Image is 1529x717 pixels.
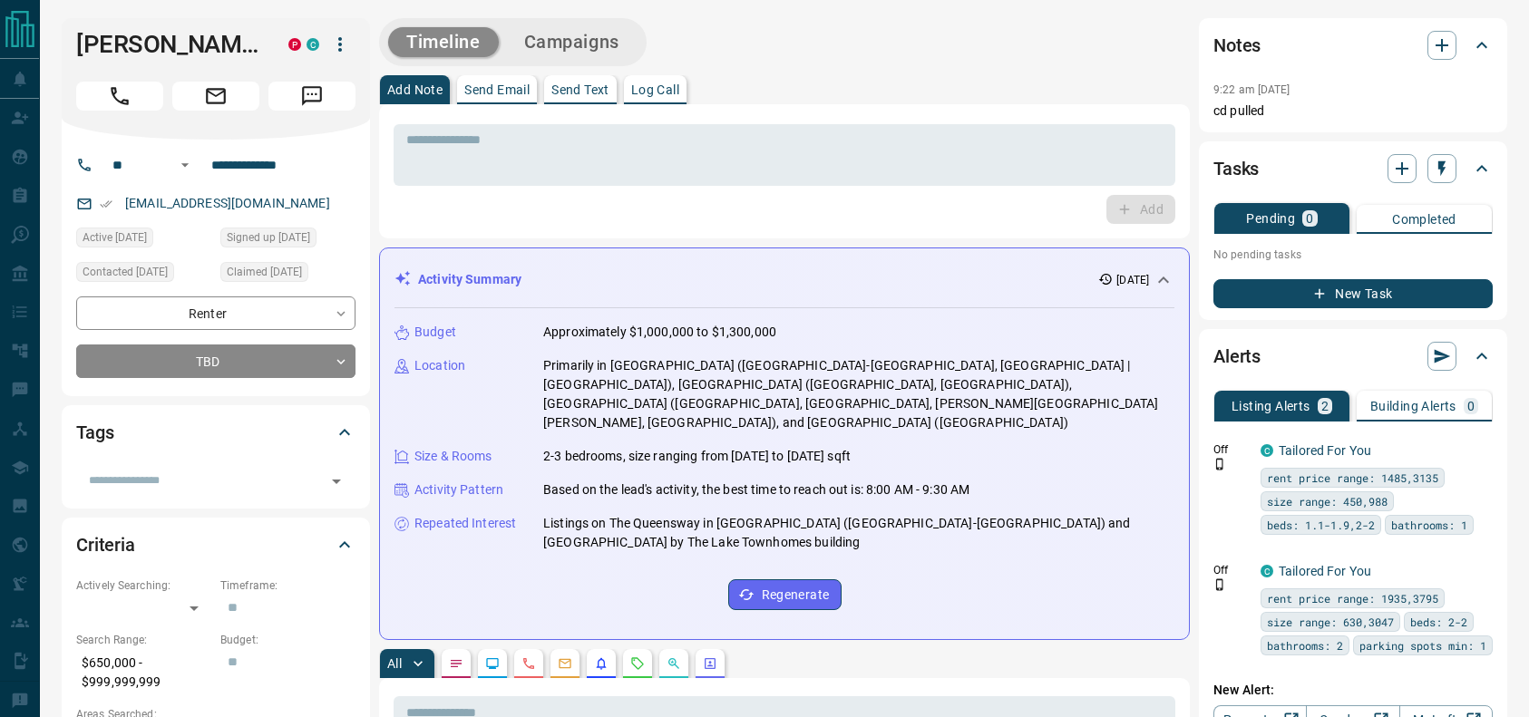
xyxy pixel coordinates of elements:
[220,228,355,253] div: Mon Dec 14 2020
[307,38,319,51] div: condos.ca
[418,270,521,289] p: Activity Summary
[1213,154,1259,183] h2: Tasks
[1392,213,1456,226] p: Completed
[485,656,500,671] svg: Lead Browsing Activity
[76,296,355,330] div: Renter
[558,656,572,671] svg: Emails
[76,523,355,567] div: Criteria
[227,263,302,281] span: Claimed [DATE]
[506,27,638,57] button: Campaigns
[414,323,456,342] p: Budget
[76,30,261,59] h1: [PERSON_NAME]
[1213,147,1493,190] div: Tasks
[288,38,301,51] div: property.ca
[1213,458,1226,470] svg: Push Notification Only
[394,263,1174,296] div: Activity Summary[DATE]
[76,262,211,287] div: Sun Aug 10 2025
[1267,516,1375,534] span: beds: 1.1-1.9,2-2
[76,577,211,594] p: Actively Searching:
[703,656,717,671] svg: Agent Actions
[387,657,402,670] p: All
[76,228,211,253] div: Sun Aug 10 2025
[324,469,349,494] button: Open
[1213,562,1250,578] p: Off
[1391,516,1467,534] span: bathrooms: 1
[1213,241,1493,268] p: No pending tasks
[1267,589,1438,607] span: rent price range: 1935,3795
[76,82,163,111] span: Call
[1246,212,1295,225] p: Pending
[414,447,492,466] p: Size & Rooms
[1213,334,1493,378] div: Alerts
[414,356,465,375] p: Location
[172,82,259,111] span: Email
[220,632,355,648] p: Budget:
[1267,636,1343,654] span: bathrooms: 2
[76,411,355,454] div: Tags
[1232,400,1310,412] p: Listing Alerts
[1321,400,1329,412] p: 2
[1116,272,1149,288] p: [DATE]
[220,262,355,287] div: Sun Aug 10 2025
[551,83,609,96] p: Send Text
[667,656,681,671] svg: Opportunities
[1213,681,1493,700] p: New Alert:
[1213,578,1226,591] svg: Push Notification Only
[76,344,355,378] div: TBD
[1213,102,1493,121] p: cd pulled
[1279,564,1371,578] a: Tailored For You
[1410,613,1467,631] span: beds: 2-2
[630,656,645,671] svg: Requests
[728,579,842,610] button: Regenerate
[1213,24,1493,67] div: Notes
[1267,613,1394,631] span: size range: 630,3047
[543,323,776,342] p: Approximately $1,000,000 to $1,300,000
[1261,565,1273,577] div: condos.ca
[387,83,443,96] p: Add Note
[1467,400,1475,412] p: 0
[220,577,355,594] p: Timeframe:
[449,656,463,671] svg: Notes
[1370,400,1456,412] p: Building Alerts
[76,530,135,559] h2: Criteria
[1213,279,1493,308] button: New Task
[521,656,536,671] svg: Calls
[543,514,1174,552] p: Listings on The Queensway in [GEOGRAPHIC_DATA] ([GEOGRAPHIC_DATA]-[GEOGRAPHIC_DATA]) and [GEOGRAP...
[594,656,609,671] svg: Listing Alerts
[388,27,499,57] button: Timeline
[1279,443,1371,458] a: Tailored For You
[83,263,168,281] span: Contacted [DATE]
[76,418,113,447] h2: Tags
[414,480,503,499] p: Activity Pattern
[227,228,310,247] span: Signed up [DATE]
[76,632,211,648] p: Search Range:
[543,447,851,466] p: 2-3 bedrooms, size ranging from [DATE] to [DATE] sqft
[100,198,112,210] svg: Email Verified
[1261,444,1273,457] div: condos.ca
[268,82,355,111] span: Message
[464,83,530,96] p: Send Email
[83,228,147,247] span: Active [DATE]
[543,480,969,499] p: Based on the lead's activity, the best time to reach out is: 8:00 AM - 9:30 AM
[1213,441,1250,458] p: Off
[76,648,211,697] p: $650,000 - $999,999,999
[1267,469,1438,487] span: rent price range: 1485,3135
[1213,342,1261,371] h2: Alerts
[1213,83,1290,96] p: 9:22 am [DATE]
[1359,636,1486,654] span: parking spots min: 1
[174,154,196,176] button: Open
[125,196,330,210] a: [EMAIL_ADDRESS][DOMAIN_NAME]
[1306,212,1313,225] p: 0
[1213,31,1261,60] h2: Notes
[543,356,1174,432] p: Primarily in [GEOGRAPHIC_DATA] ([GEOGRAPHIC_DATA]-[GEOGRAPHIC_DATA], [GEOGRAPHIC_DATA] | [GEOGRAP...
[414,514,516,533] p: Repeated Interest
[631,83,679,96] p: Log Call
[1267,492,1388,510] span: size range: 450,988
